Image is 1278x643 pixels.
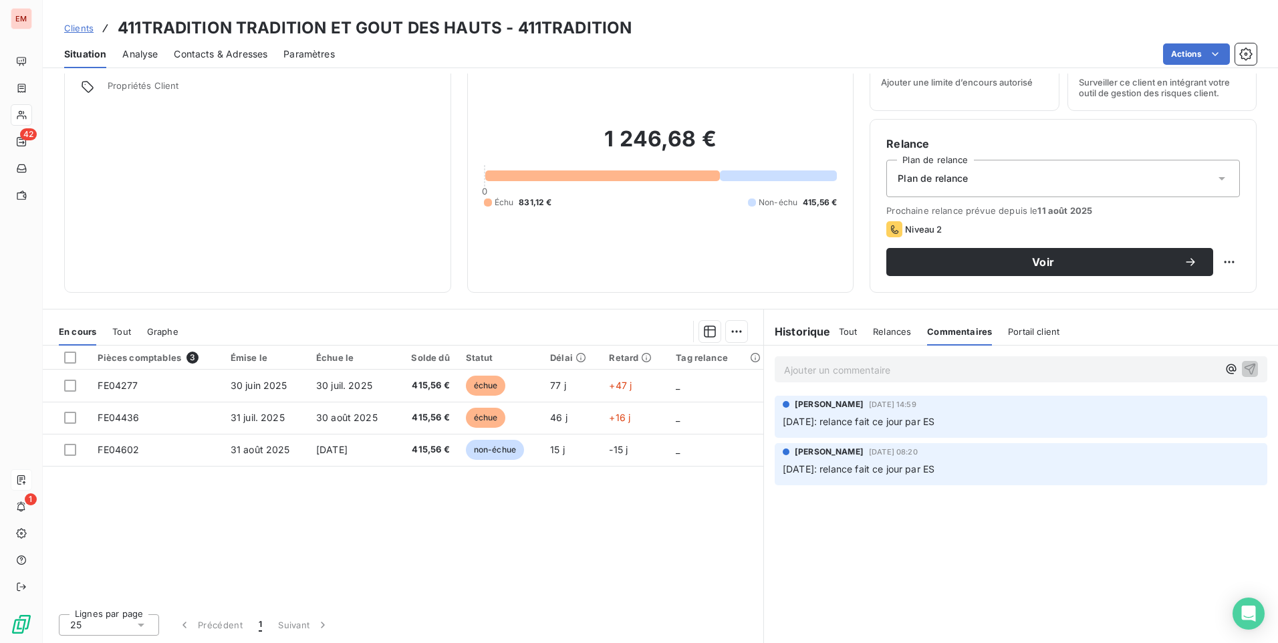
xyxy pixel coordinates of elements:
[316,412,378,423] span: 30 août 2025
[174,47,267,61] span: Contacts & Adresses
[886,248,1213,276] button: Voir
[1233,598,1265,630] div: Open Intercom Messenger
[609,444,628,455] span: -15 j
[118,16,632,40] h3: 411TRADITION TRADITION ET GOUT DES HAUTS - 411TRADITION
[764,324,831,340] h6: Historique
[404,352,449,363] div: Solde dû
[902,257,1184,267] span: Voir
[64,23,94,33] span: Clients
[316,380,372,391] span: 30 juil. 2025
[519,197,551,209] span: 831,12 €
[404,411,449,424] span: 415,56 €
[70,618,82,632] span: 25
[64,47,106,61] span: Situation
[122,47,158,61] span: Analyse
[98,352,214,364] div: Pièces comptables
[466,408,506,428] span: échue
[869,400,916,408] span: [DATE] 14:59
[1037,205,1092,216] span: 11 août 2025
[98,412,139,423] span: FE04436
[404,379,449,392] span: 415,56 €
[795,446,864,458] span: [PERSON_NAME]
[186,352,199,364] span: 3
[783,416,934,427] span: [DATE]: relance fait ce jour par ES
[550,412,567,423] span: 46 j
[20,128,37,140] span: 42
[839,326,858,337] span: Tout
[803,197,837,209] span: 415,56 €
[676,444,680,455] span: _
[231,380,287,391] span: 30 juin 2025
[112,326,131,337] span: Tout
[108,80,434,99] span: Propriétés Client
[550,380,566,391] span: 77 j
[869,448,918,456] span: [DATE] 08:20
[905,224,942,235] span: Niveau 2
[251,611,270,639] button: 1
[170,611,251,639] button: Précédent
[231,412,285,423] span: 31 juil. 2025
[550,444,565,455] span: 15 j
[11,8,32,29] div: EM
[873,326,911,337] span: Relances
[676,412,680,423] span: _
[64,21,94,35] a: Clients
[550,352,593,363] div: Délai
[759,197,797,209] span: Non-échu
[484,126,838,166] h2: 1 246,68 €
[886,136,1240,152] h6: Relance
[1163,43,1230,65] button: Actions
[609,380,632,391] span: +47 j
[283,47,335,61] span: Paramètres
[783,463,934,475] span: [DATE]: relance fait ce jour par ES
[609,412,630,423] span: +16 j
[676,380,680,391] span: _
[1079,77,1245,98] span: Surveiller ce client en intégrant votre outil de gestion des risques client.
[98,380,138,391] span: FE04277
[609,352,660,363] div: Retard
[59,326,96,337] span: En cours
[25,493,37,505] span: 1
[466,376,506,396] span: échue
[482,186,487,197] span: 0
[259,618,262,632] span: 1
[676,352,755,363] div: Tag relance
[270,611,338,639] button: Suivant
[886,205,1240,216] span: Prochaine relance prévue depuis le
[231,352,300,363] div: Émise le
[316,352,388,363] div: Échue le
[795,398,864,410] span: [PERSON_NAME]
[11,614,32,635] img: Logo LeanPay
[98,444,139,455] span: FE04602
[466,440,524,460] span: non-échue
[495,197,514,209] span: Échu
[1008,326,1059,337] span: Portail client
[231,444,290,455] span: 31 août 2025
[927,326,992,337] span: Commentaires
[466,352,534,363] div: Statut
[147,326,178,337] span: Graphe
[404,443,449,457] span: 415,56 €
[881,77,1033,88] span: Ajouter une limite d’encours autorisé
[898,172,968,185] span: Plan de relance
[316,444,348,455] span: [DATE]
